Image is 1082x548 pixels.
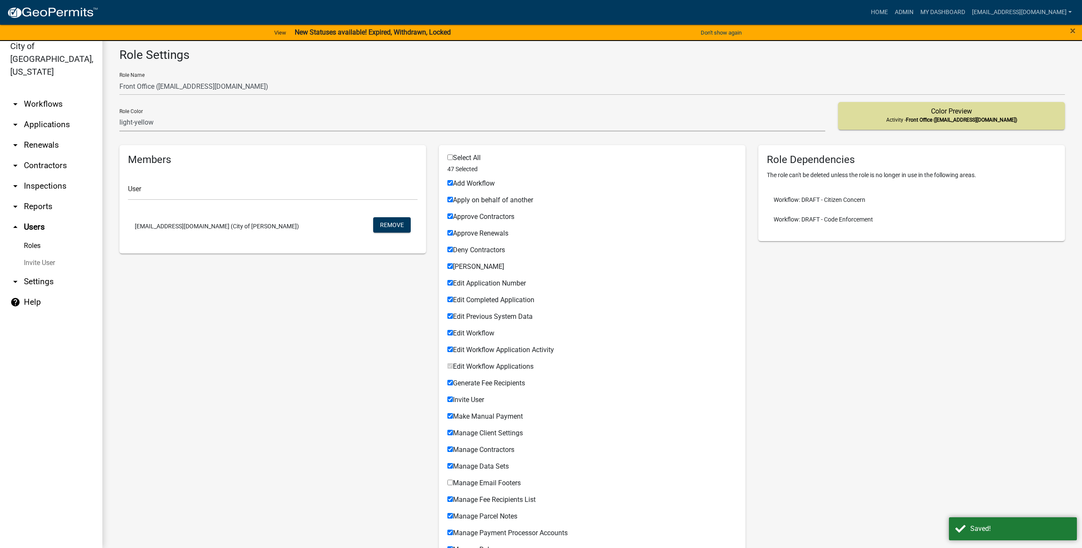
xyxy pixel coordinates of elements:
[845,116,1058,124] p: Activity -
[767,171,1056,180] p: The role can't be deleted unless the role is no longer in use in the following areas.
[845,107,1058,115] h5: Color Preview
[453,196,533,204] span: Apply on behalf of another
[447,263,737,274] div: Workflow Applications
[447,530,453,535] input: Manage Payment Processor Accounts
[447,330,453,335] input: Edit Workflow
[447,413,737,423] div: Workflow Applications
[453,312,533,321] span: Edit Previous System Data
[447,363,453,369] input: Edit Workflow Applications
[447,247,453,252] input: Deny Contractors
[453,412,523,420] span: Make Manual Payment
[447,480,737,490] div: Workflow Applications
[447,154,481,161] label: Select All
[119,48,1065,62] h3: Role Settings
[767,190,1056,210] li: Workflow: DRAFT - Citizen Concern
[867,4,891,20] a: Home
[767,154,1056,166] h5: Role Dependencies
[10,201,20,212] i: arrow_drop_down
[453,246,505,254] span: Deny Contractors
[447,380,453,385] input: Generate Fee Recipients
[447,496,453,502] input: Manage Fee Recipients List
[453,462,509,470] span: Manage Data Sets
[453,179,495,187] span: Add Workflow
[447,513,453,519] input: Manage Parcel Notes
[447,280,453,286] input: Edit Application Number
[453,279,526,287] span: Edit Application Number
[447,446,737,457] div: Workflow Applications
[1070,25,1076,37] span: ×
[447,463,453,469] input: Manage Data Sets
[447,463,737,473] div: Workflow Applications
[453,362,534,370] span: Edit Workflow Applications
[447,347,737,357] div: Workflow Applications
[447,430,737,440] div: Workflow Applications
[453,429,523,437] span: Manage Client Settings
[447,313,737,324] div: Workflow Applications
[128,154,418,166] h5: Members
[447,496,737,507] div: Workflow Applications
[453,379,525,387] span: Generate Fee Recipients
[447,247,737,257] div: Workflow Applications
[453,396,484,404] span: Invite User
[447,396,737,407] div: Workflow Applications
[447,180,737,190] div: Workflow Applications
[10,160,20,171] i: arrow_drop_down
[453,496,536,504] span: Manage Fee Recipients List
[447,413,453,419] input: Make Manual Payment
[453,296,534,304] span: Edit Completed Application
[373,217,411,233] button: Remove
[917,4,969,20] a: My Dashboard
[10,222,20,232] i: arrow_drop_up
[970,524,1070,534] div: Saved!
[453,529,568,537] span: Manage Payment Processor Accounts
[1070,26,1076,36] button: Close
[295,28,451,36] strong: New Statuses available! Expired, Withdrawn, Locked
[447,430,453,435] input: Manage Client Settings
[10,99,20,109] i: arrow_drop_down
[969,4,1075,20] a: [EMAIL_ADDRESS][DOMAIN_NAME]
[447,480,453,485] input: Manage Email Footers
[447,263,453,269] input: [PERSON_NAME]
[447,347,453,352] input: Edit Workflow Application Activity
[447,213,737,224] div: Workflow Applications
[447,446,453,452] input: Manage Contractors
[447,363,737,373] div: Workflow Applications
[135,223,299,229] span: [EMAIL_ADDRESS][DOMAIN_NAME] (City of [PERSON_NAME])
[447,313,453,319] input: Edit Previous System Data
[453,329,494,337] span: Edit Workflow
[447,197,453,202] input: Apply on behalf of another
[453,512,517,520] span: Manage Parcel Notes
[10,181,20,191] i: arrow_drop_down
[447,380,737,390] div: Workflow Applications
[453,446,514,454] span: Manage Contractors
[447,330,737,340] div: Workflow Applications
[10,297,20,307] i: help
[906,117,1017,123] span: Front Office ([EMAIL_ADDRESS][DOMAIN_NAME])
[453,262,504,271] span: [PERSON_NAME]
[447,513,737,523] div: Workflow Applications
[10,120,20,130] i: arrow_drop_down
[447,197,737,207] div: Workflow Applications
[453,229,508,237] span: Approve Renewals
[447,530,737,540] div: Workflow Applications
[10,140,20,150] i: arrow_drop_down
[891,4,917,20] a: Admin
[697,26,745,40] button: Don't show again
[767,210,1056,229] li: Workflow: DRAFT - Code Enforcement
[453,213,514,221] span: Approve Contractors
[447,280,737,290] div: Workflow Applications
[271,26,290,40] a: View
[453,346,554,354] span: Edit Workflow Application Activity
[447,213,453,219] input: Approve Contractors
[447,154,453,160] input: Select All
[10,277,20,287] i: arrow_drop_down
[447,230,453,236] input: Approve Renewals
[447,180,453,186] input: Add Workflow
[447,396,453,402] input: Invite User
[447,297,453,302] input: Edit Completed Application
[447,297,737,307] div: Workflow Applications
[447,230,737,240] div: Workflow Applications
